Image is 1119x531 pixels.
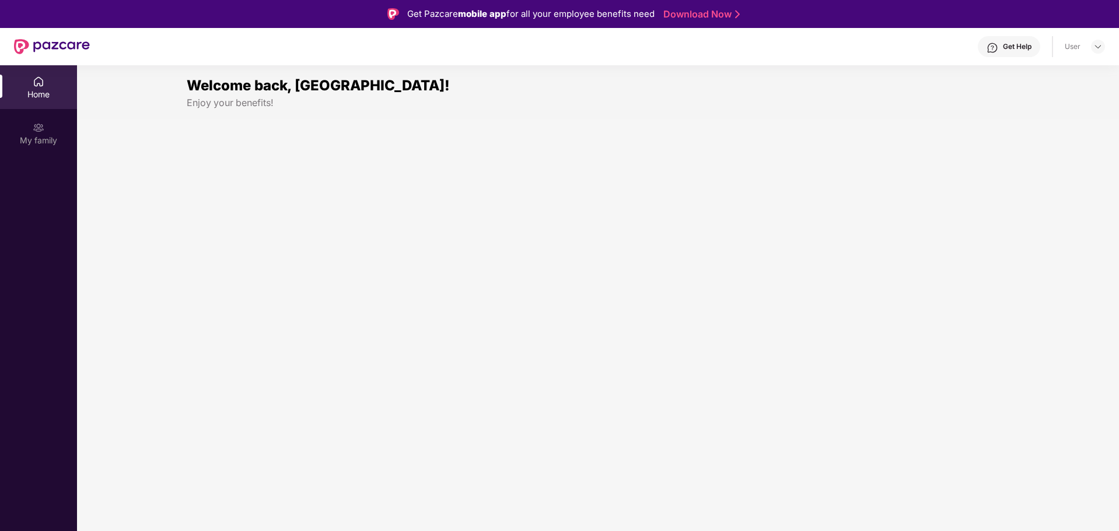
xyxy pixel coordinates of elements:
span: Welcome back, [GEOGRAPHIC_DATA]! [187,77,450,94]
img: Logo [387,8,399,20]
img: svg+xml;base64,PHN2ZyBpZD0iSGVscC0zMngzMiIgeG1sbnM9Imh0dHA6Ly93d3cudzMub3JnLzIwMDAvc3ZnIiB3aWR0aD... [987,42,998,54]
strong: mobile app [458,8,506,19]
img: New Pazcare Logo [14,39,90,54]
a: Download Now [663,8,736,20]
img: svg+xml;base64,PHN2ZyBpZD0iSG9tZSIgeG1sbnM9Imh0dHA6Ly93d3cudzMub3JnLzIwMDAvc3ZnIiB3aWR0aD0iMjAiIG... [33,76,44,87]
div: Enjoy your benefits! [187,97,1010,109]
div: Get Pazcare for all your employee benefits need [407,7,655,21]
div: User [1065,42,1080,51]
img: Stroke [735,8,740,20]
img: svg+xml;base64,PHN2ZyBpZD0iRHJvcGRvd24tMzJ4MzIiIHhtbG5zPSJodHRwOi8vd3d3LnczLm9yZy8yMDAwL3N2ZyIgd2... [1093,42,1103,51]
div: Get Help [1003,42,1031,51]
img: svg+xml;base64,PHN2ZyB3aWR0aD0iMjAiIGhlaWdodD0iMjAiIHZpZXdCb3g9IjAgMCAyMCAyMCIgZmlsbD0ibm9uZSIgeG... [33,122,44,133]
